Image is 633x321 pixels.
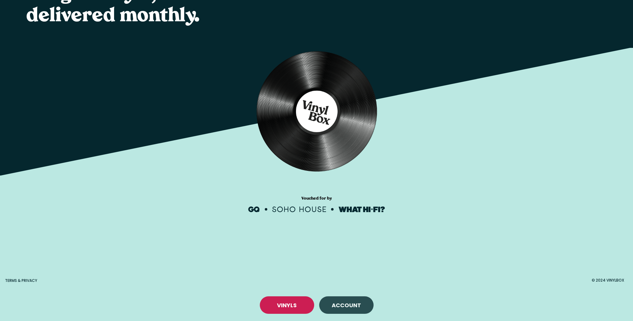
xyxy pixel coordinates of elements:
img: What Hi-Fi [339,206,385,212]
a: Terms & Privacy [5,278,37,283]
a: VINYLS [277,301,297,309]
img: GQ [248,206,260,212]
p: Vouched for by [301,196,332,201]
img: Soho House [272,206,326,212]
div: © 2024 VinylBox [588,278,628,283]
a: Account [332,301,361,309]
